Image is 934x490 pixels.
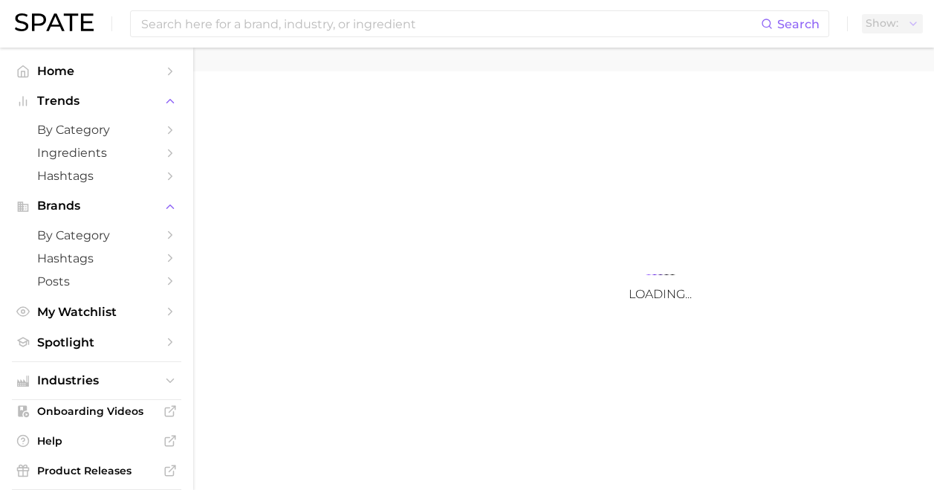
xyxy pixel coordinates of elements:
[37,251,156,265] span: Hashtags
[12,300,181,323] a: My Watchlist
[12,370,181,392] button: Industries
[37,146,156,160] span: Ingredients
[12,164,181,187] a: Hashtags
[37,335,156,349] span: Spotlight
[37,274,156,288] span: Posts
[512,287,809,301] h3: Loading...
[37,374,156,387] span: Industries
[37,94,156,108] span: Trends
[37,123,156,137] span: by Category
[37,404,156,418] span: Onboarding Videos
[12,90,181,112] button: Trends
[37,464,156,477] span: Product Releases
[15,13,94,31] img: SPATE
[37,228,156,242] span: by Category
[12,118,181,141] a: by Category
[37,434,156,448] span: Help
[12,430,181,452] a: Help
[12,460,181,482] a: Product Releases
[37,169,156,183] span: Hashtags
[37,305,156,319] span: My Watchlist
[866,19,898,28] span: Show
[12,195,181,217] button: Brands
[12,331,181,354] a: Spotlight
[12,59,181,83] a: Home
[12,400,181,422] a: Onboarding Videos
[12,270,181,293] a: Posts
[777,17,820,31] span: Search
[37,199,156,213] span: Brands
[12,224,181,247] a: by Category
[12,141,181,164] a: Ingredients
[12,247,181,270] a: Hashtags
[140,11,761,36] input: Search here for a brand, industry, or ingredient
[862,14,923,33] button: Show
[37,64,156,78] span: Home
